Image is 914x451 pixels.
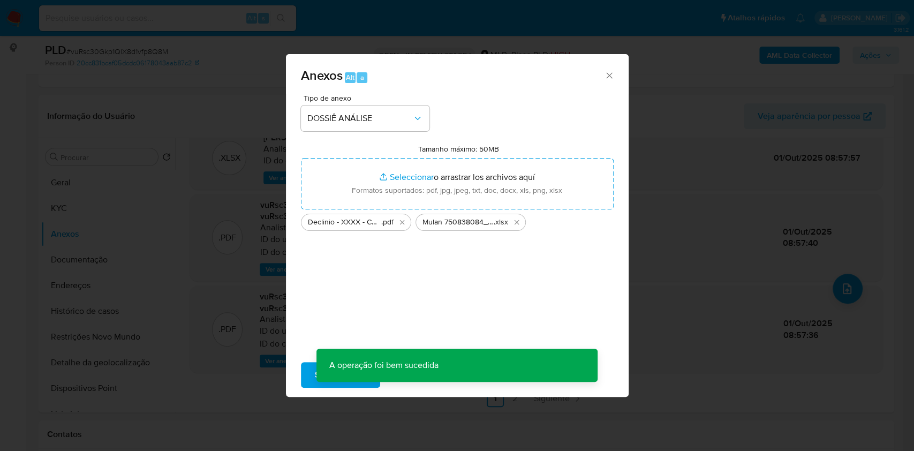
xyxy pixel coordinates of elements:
button: DOSSIÊ ANÁLISE [301,106,429,131]
ul: Archivos seleccionados [301,209,614,231]
span: Anexos [301,66,343,85]
span: .xlsx [494,217,508,228]
span: Subir arquivo [315,363,366,387]
span: .pdf [381,217,394,228]
button: Eliminar Mulan 750838084_2025_09_30_17_32_53.xlsx [510,216,523,229]
span: DOSSIÊ ANÁLISE [307,113,412,124]
span: Tipo de anexo [304,94,432,102]
p: A operação foi bem sucedida [316,349,451,382]
span: Mulan 750838084_2025_09_30_17_32_53 [422,217,494,228]
button: Subir arquivo [301,362,380,388]
span: Alt [346,72,354,82]
button: Cerrar [604,70,614,80]
span: Cancelar [398,363,433,387]
label: Tamanho máximo: 50MB [418,144,499,154]
span: Declinio - XXXX - CNPJ 44006412000104 - [PERSON_NAME] JUNIOR INFORMATICA [308,217,381,228]
button: Eliminar Declinio - XXXX - CNPJ 44006412000104 - PEDRO DANTAS DE MENEZES JUNIOR INFORMATICA.pdf [396,216,409,229]
span: a [360,72,364,82]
